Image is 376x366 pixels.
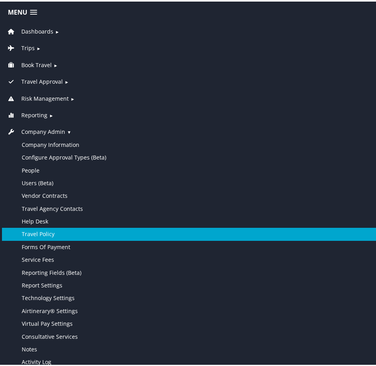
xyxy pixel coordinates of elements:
[53,61,58,67] span: ►
[49,111,53,117] span: ►
[6,43,35,50] a: Trips
[4,4,41,17] a: Menu
[70,94,75,100] span: ►
[55,27,59,33] span: ►
[6,110,47,117] a: Reporting
[21,76,63,84] span: Travel Approval
[21,126,65,135] span: Company Admin
[21,59,52,68] span: Book Travel
[21,42,35,51] span: Trips
[6,126,65,134] a: Company Admin
[21,93,69,101] span: Risk Management
[6,93,69,101] a: Risk Management
[8,7,27,15] span: Menu
[6,26,53,34] a: Dashboards
[64,77,69,83] span: ►
[21,26,53,34] span: Dashboards
[36,44,41,50] span: ►
[6,60,52,67] a: Book Travel
[21,109,47,118] span: Reporting
[67,128,71,133] span: ▼
[6,76,63,84] a: Travel Approval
